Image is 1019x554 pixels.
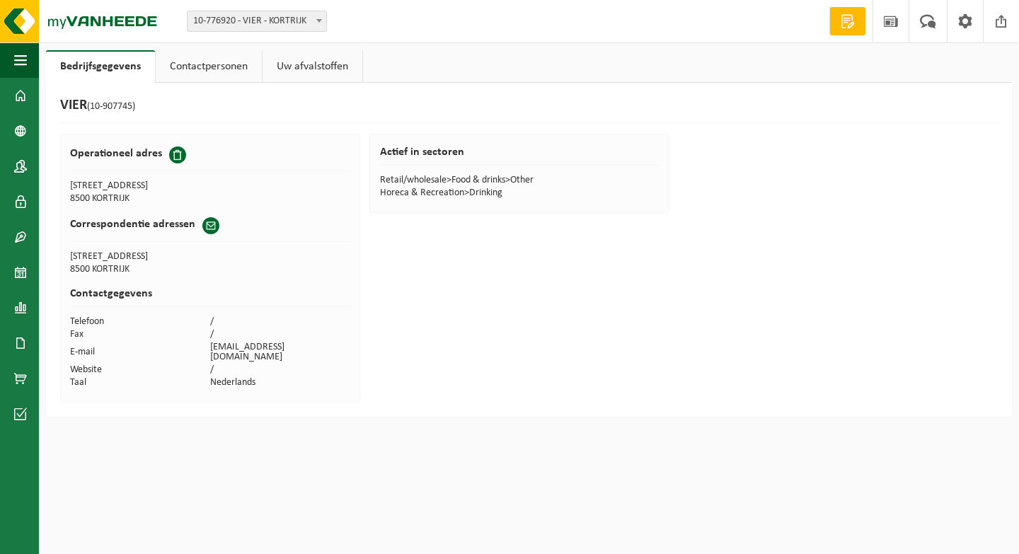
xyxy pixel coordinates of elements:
span: 10-776920 - VIER - KORTRIJK [187,11,327,32]
td: 8500 KORTRIJK [70,263,350,276]
td: / [210,364,350,376]
a: Contactpersonen [156,50,262,83]
a: Bedrijfsgegevens [46,50,155,83]
td: Retail/wholesale>Food & drinks>Other [380,174,660,187]
td: / [210,328,350,341]
h2: Contactgegevens [70,288,350,307]
td: Horeca & Recreation>Drinking [380,187,660,200]
td: [EMAIL_ADDRESS][DOMAIN_NAME] [210,341,350,364]
td: [STREET_ADDRESS] [70,180,210,192]
td: 8500 KORTRIJK [70,192,210,205]
td: / [210,316,350,328]
h2: Actief in sectoren [380,146,660,166]
td: [STREET_ADDRESS] [70,250,350,263]
td: Fax [70,328,210,341]
span: (10-907745) [87,101,135,112]
span: 10-776920 - VIER - KORTRIJK [188,11,326,31]
td: E-mail [70,341,210,364]
h2: Operationeel adres [70,146,162,161]
td: Website [70,364,210,376]
h1: VIER [60,97,135,115]
h2: Correspondentie adressen [70,217,195,231]
a: Uw afvalstoffen [263,50,362,83]
td: Nederlands [210,376,350,389]
td: Telefoon [70,316,210,328]
td: Taal [70,376,210,389]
